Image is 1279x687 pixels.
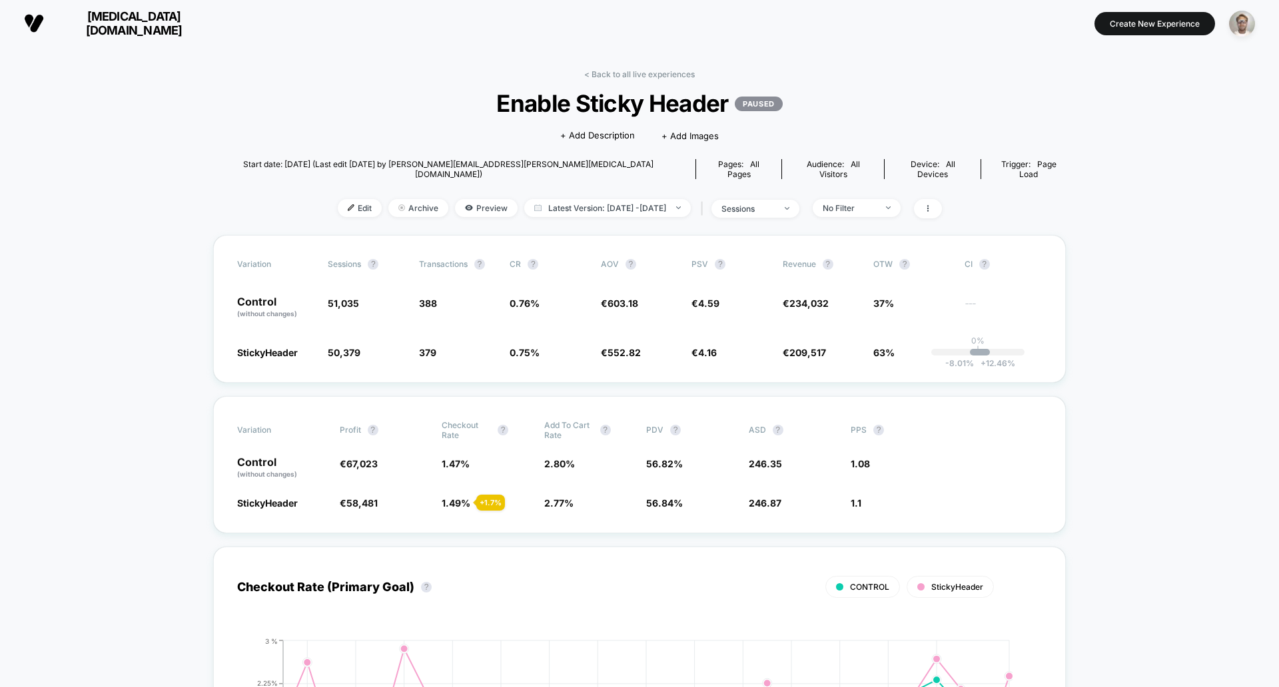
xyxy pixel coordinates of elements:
[931,582,983,592] span: StickyHeader
[544,458,575,469] span: 2.80 %
[340,458,378,469] span: €
[884,159,981,179] span: Device:
[419,347,436,358] span: 379
[524,199,691,217] span: Latest Version: [DATE] - [DATE]
[646,425,663,435] span: PDV
[340,497,378,509] span: €
[237,470,297,478] span: (without changes)
[442,420,491,440] span: Checkout Rate
[670,425,681,435] button: ?
[213,159,684,179] span: Start date: [DATE] (Last edit [DATE] by [PERSON_NAME][EMAIL_ADDRESS][PERSON_NAME][MEDICAL_DATA][D...
[498,425,508,435] button: ?
[691,347,717,358] span: €
[510,298,540,309] span: 0.76 %
[691,298,719,309] span: €
[388,199,448,217] span: Archive
[851,425,867,435] span: PPS
[851,458,870,469] span: 1.08
[256,89,1023,117] span: Enable Sticky Header
[823,259,833,270] button: ?
[783,347,826,358] span: €
[783,298,829,309] span: €
[534,204,542,211] img: calendar
[646,497,683,509] span: 56.84 %
[510,347,540,358] span: 0.75 %
[1225,10,1259,37] button: ppic
[608,298,638,309] span: 603.18
[328,347,360,358] span: 50,379
[528,259,538,270] button: ?
[945,358,974,368] span: -8.01 %
[991,159,1066,179] div: Trigger:
[773,425,783,435] button: ?
[237,497,298,509] span: StickyHeader
[368,259,378,270] button: ?
[823,203,876,213] div: No Filter
[661,130,719,141] span: + Add Images
[749,497,781,509] span: 246.87
[368,425,378,435] button: ?
[715,259,725,270] button: ?
[917,159,955,179] span: all devices
[899,259,910,270] button: ?
[421,582,432,592] button: ?
[455,199,518,217] span: Preview
[237,347,298,358] span: StickyHeader
[873,298,894,309] span: 37%
[328,259,361,269] span: Sessions
[886,206,891,209] img: end
[850,582,889,592] span: CONTROL
[965,259,1038,270] span: CI
[698,298,719,309] span: 4.59
[974,358,1015,368] span: 12.46 %
[1229,11,1255,37] img: ppic
[346,497,378,509] span: 58,481
[419,298,437,309] span: 388
[237,310,297,318] span: (without changes)
[442,458,470,469] span: 1.47 %
[338,199,382,217] span: Edit
[727,159,760,179] span: all pages
[340,425,361,435] span: Profit
[328,298,359,309] span: 51,035
[873,347,895,358] span: 63%
[979,259,990,270] button: ?
[237,420,310,440] span: Variation
[971,336,985,345] p: 0%
[601,347,641,358] span: €
[237,259,310,270] span: Variation
[697,199,711,218] span: |
[698,347,717,358] span: 4.16
[965,300,1042,319] span: ---
[1019,159,1057,179] span: Page Load
[646,458,683,469] span: 56.82 %
[237,457,326,479] p: Control
[851,497,861,509] span: 1.1
[608,347,641,358] span: 552.82
[676,206,681,209] img: end
[785,207,789,210] img: end
[476,495,505,511] div: + 1.7 %
[1094,12,1215,35] button: Create New Experience
[792,159,874,179] div: Audience:
[560,129,635,142] span: + Add Description
[819,159,860,179] span: All Visitors
[706,159,771,179] div: Pages:
[735,97,782,111] p: PAUSED
[237,296,314,319] p: Control
[977,345,979,355] p: |
[442,497,470,509] span: 1.49 %
[20,9,218,38] button: [MEDICAL_DATA][DOMAIN_NAME]
[265,636,278,644] tspan: 3 %
[601,298,638,309] span: €
[544,420,594,440] span: Add To Cart Rate
[691,259,708,269] span: PSV
[257,679,278,687] tspan: 2.25%
[749,425,766,435] span: ASD
[544,497,574,509] span: 2.77 %
[474,259,485,270] button: ?
[873,259,947,270] span: OTW
[981,358,986,368] span: +
[510,259,521,269] span: CR
[600,425,611,435] button: ?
